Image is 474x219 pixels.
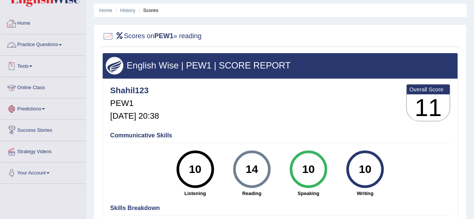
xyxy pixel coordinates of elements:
strong: Listening [170,190,220,197]
h3: English Wise | PEW1 | SCORE REPORT [106,61,455,70]
h5: PEW1 [110,99,159,108]
strong: Speaking [284,190,333,197]
a: Success Stories [0,120,86,139]
h4: Shahil123 [110,86,159,95]
a: Tests [0,56,86,74]
div: 10 [351,153,379,185]
a: Your Account [0,162,86,181]
h3: 11 [407,94,450,121]
strong: Reading [227,190,276,197]
strong: Writing [341,190,390,197]
a: History [120,7,135,13]
li: Scores [137,7,158,14]
a: Home [0,13,86,32]
h5: [DATE] 20:38 [110,112,159,121]
a: Predictions [0,98,86,117]
a: Strategy Videos [0,141,86,160]
a: Online Class [0,77,86,96]
a: Practice Questions [0,34,86,53]
div: 10 [181,153,209,185]
h4: Skills Breakdown [110,205,450,212]
a: Home [99,7,112,13]
div: 10 [295,153,322,185]
b: Overall Score [409,86,447,92]
b: PEW1 [154,32,173,40]
h4: Communicative Skills [110,132,450,139]
h2: Scores on » reading [102,31,202,42]
div: 14 [238,153,265,185]
img: wings.png [106,57,123,74]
